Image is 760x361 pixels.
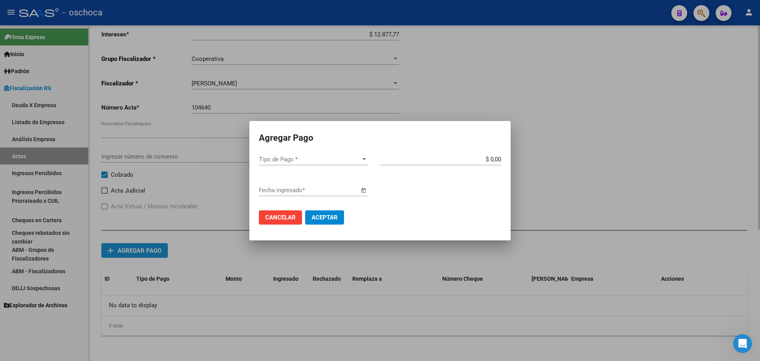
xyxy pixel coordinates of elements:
span: Aceptar [312,214,338,221]
button: Cancelar [259,210,302,225]
button: Aceptar [305,210,344,225]
span: Cancelar [265,214,296,221]
button: Open calendar [359,186,368,195]
span: Tipo de Pago * [259,156,361,163]
iframe: Intercom live chat [733,334,752,353]
h2: Agregar Pago [259,130,501,146]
